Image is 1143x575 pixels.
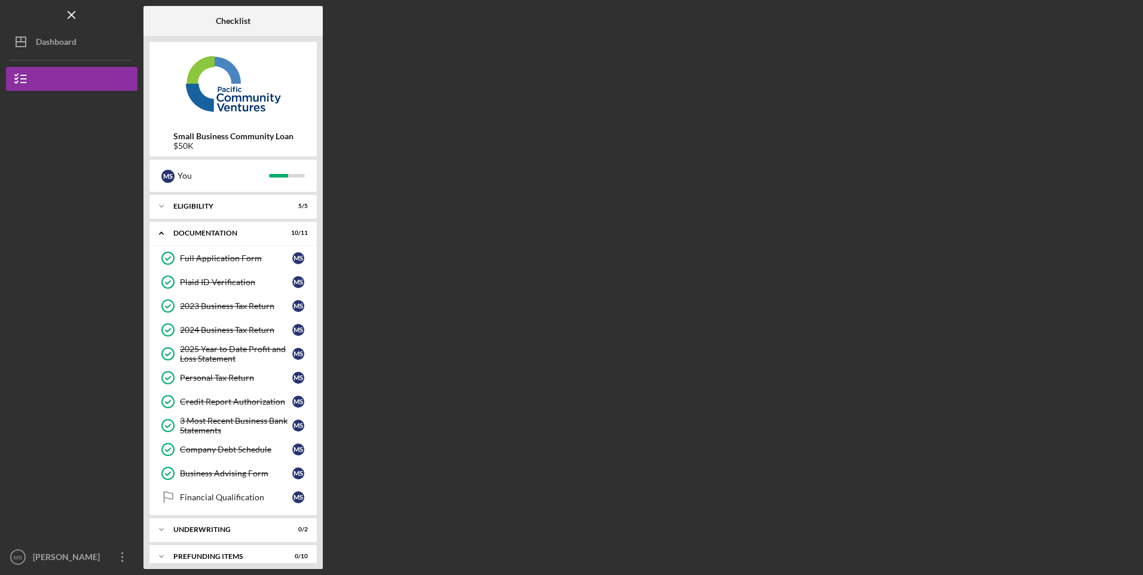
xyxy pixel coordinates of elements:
a: Credit Report AuthorizationMS [155,390,311,414]
text: MS [14,554,22,561]
div: 10 / 11 [286,230,308,237]
div: M S [292,467,304,479]
div: M S [292,300,304,312]
div: M S [292,420,304,432]
button: MS[PERSON_NAME] [6,545,137,569]
div: M S [292,372,304,384]
a: Company Debt ScheduleMS [155,438,311,461]
a: Business Advising FormMS [155,461,311,485]
div: 0 / 2 [286,526,308,533]
div: You [178,166,269,186]
a: Personal Tax ReturnMS [155,366,311,390]
div: Underwriting [173,526,278,533]
a: 2024 Business Tax ReturnMS [155,318,311,342]
div: Eligibility [173,203,278,210]
div: M S [292,324,304,336]
div: Dashboard [36,30,77,57]
div: $50K [173,141,294,151]
a: 2023 Business Tax ReturnMS [155,294,311,318]
div: 2025 Year to Date Profit and Loss Statement [180,344,292,363]
div: Full Application Form [180,253,292,263]
a: Plaid ID VerificationMS [155,270,311,294]
div: M S [292,276,304,288]
a: Full Application FormMS [155,246,311,270]
b: Small Business Community Loan [173,131,294,141]
div: Documentation [173,230,278,237]
div: M S [292,444,304,455]
div: 3 Most Recent Business Bank Statements [180,416,292,435]
div: 2023 Business Tax Return [180,301,292,311]
div: 2024 Business Tax Return [180,325,292,335]
button: Dashboard [6,30,137,54]
img: Product logo [149,48,317,120]
div: Credit Report Authorization [180,397,292,406]
b: Checklist [216,16,250,26]
div: Company Debt Schedule [180,445,292,454]
div: Financial Qualification [180,493,292,502]
div: M S [292,396,304,408]
a: Financial QualificationMS [155,485,311,509]
div: 0 / 10 [286,553,308,560]
div: Business Advising Form [180,469,292,478]
div: Personal Tax Return [180,373,292,383]
div: M S [292,348,304,360]
div: [PERSON_NAME] [30,545,108,572]
div: Plaid ID Verification [180,277,292,287]
a: 3 Most Recent Business Bank StatementsMS [155,414,311,438]
div: Prefunding Items [173,553,278,560]
a: 2025 Year to Date Profit and Loss StatementMS [155,342,311,366]
div: 5 / 5 [286,203,308,210]
div: M S [292,491,304,503]
div: M S [161,170,175,183]
div: M S [292,252,304,264]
